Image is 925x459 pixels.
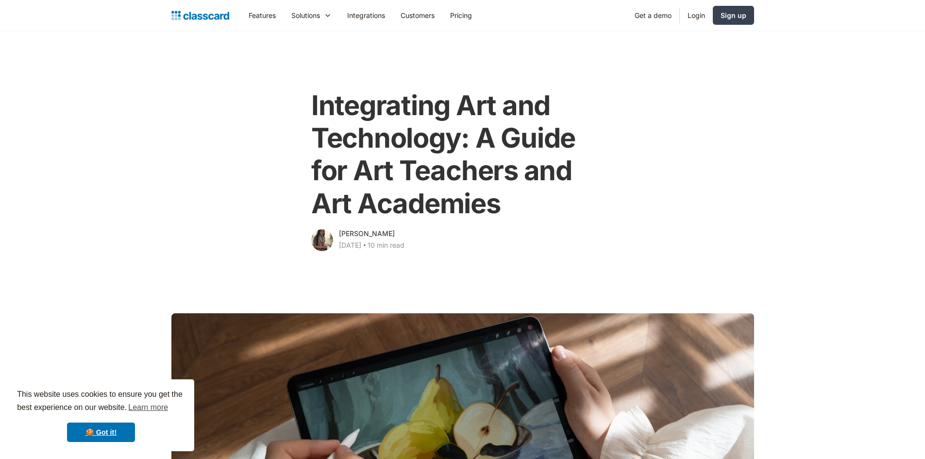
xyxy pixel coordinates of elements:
a: Integrations [339,4,393,26]
a: Pricing [442,4,480,26]
div: 10 min read [368,239,404,251]
div: [DATE] [339,239,361,251]
a: Customers [393,4,442,26]
div: Sign up [721,10,746,20]
a: Features [241,4,284,26]
div: Solutions [284,4,339,26]
div: Solutions [291,10,320,20]
div: cookieconsent [8,379,194,451]
a: dismiss cookie message [67,423,135,442]
a: Logo [171,9,229,22]
div: ‧ [361,239,368,253]
a: learn more about cookies [127,400,169,415]
span: This website uses cookies to ensure you get the best experience on our website. [17,389,185,415]
div: [PERSON_NAME] [339,228,395,239]
a: Login [680,4,713,26]
h1: Integrating Art and Technology: A Guide for Art Teachers and Art Academies [311,89,614,220]
a: Sign up [713,6,754,25]
a: Get a demo [627,4,679,26]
